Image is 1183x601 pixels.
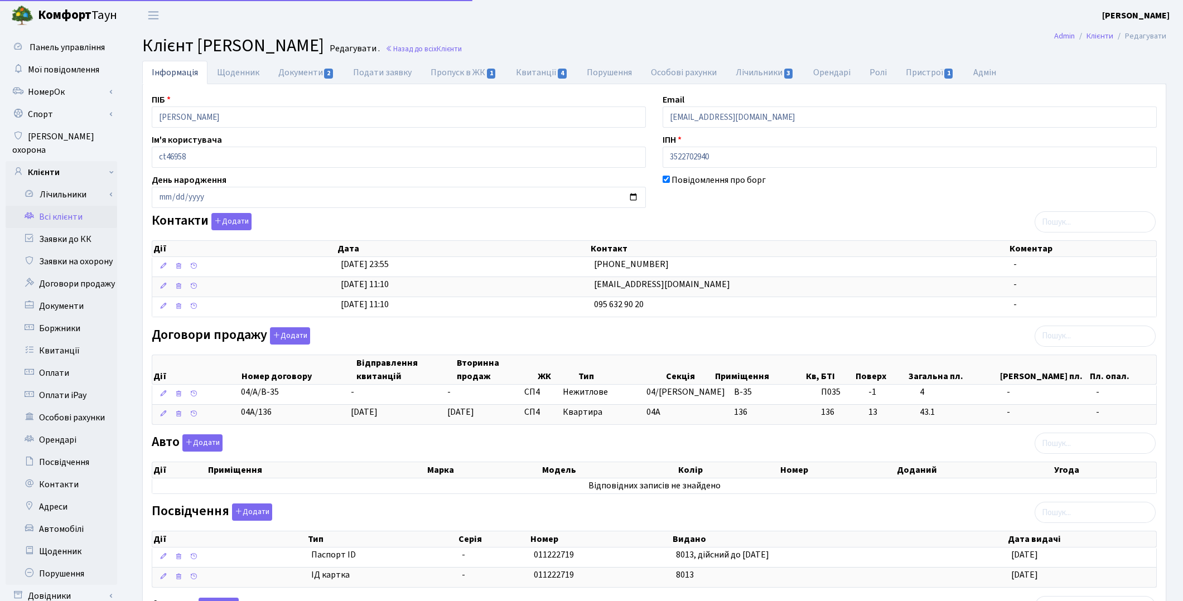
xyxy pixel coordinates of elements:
[1007,386,1087,399] span: -
[577,355,665,384] th: Тип
[804,61,860,84] a: Орендарі
[211,213,252,230] button: Контакти
[1035,211,1156,232] input: Пошук...
[506,61,577,84] a: Квитанції
[38,6,117,25] span: Таун
[385,43,462,54] a: Назад до всіхКлієнти
[241,406,272,418] span: 04А/136
[1011,569,1038,581] span: [DATE]
[142,61,207,84] a: Інформація
[714,355,804,384] th: Приміщення
[270,327,310,345] button: Договори продажу
[6,206,117,228] a: Всі клієнти
[6,317,117,340] a: Боржники
[1007,406,1087,419] span: -
[734,386,752,398] span: В-35
[351,406,378,418] span: [DATE]
[38,6,91,24] b: Комфорт
[351,386,354,398] span: -
[311,569,453,581] span: ІД картка
[152,241,336,256] th: Дії
[341,258,389,270] span: [DATE] 23:55
[152,434,223,452] label: Авто
[6,473,117,496] a: Контакти
[920,406,998,419] span: 43.1
[558,69,567,79] span: 4
[896,462,1053,478] th: Доданий
[209,211,252,231] a: Додати
[447,386,451,398] span: -
[677,462,779,478] th: Колір
[456,355,537,384] th: Вторинна продаж
[805,355,854,384] th: Кв, БТІ
[152,503,272,521] label: Посвідчення
[6,295,117,317] a: Документи
[6,250,117,273] a: Заявки на охорону
[1013,258,1017,270] span: -
[11,4,33,27] img: logo.png
[152,133,222,147] label: Ім'я користувача
[726,61,803,84] a: Лічильники
[487,69,496,79] span: 1
[307,531,457,547] th: Тип
[1013,278,1017,290] span: -
[907,355,999,384] th: Загальна пл.
[663,133,682,147] label: ІПН
[665,355,714,384] th: Секція
[524,406,554,419] span: СП4
[6,384,117,406] a: Оплати iPay
[336,241,590,256] th: Дата
[229,502,272,521] a: Додати
[6,451,117,473] a: Посвідчення
[152,462,207,478] th: Дії
[6,125,117,161] a: [PERSON_NAME] охорона
[182,434,223,452] button: Авто
[1035,502,1156,523] input: Пошук...
[267,325,310,345] a: Додати
[207,462,426,478] th: Приміщення
[462,569,465,581] span: -
[590,241,1009,256] th: Контакт
[1013,298,1017,311] span: -
[139,6,167,25] button: Переключити навігацію
[524,386,554,399] span: СП4
[152,327,310,345] label: Договори продажу
[457,531,529,547] th: Серія
[672,531,1007,547] th: Видано
[784,69,793,79] span: 3
[534,549,574,561] span: 011222719
[1102,9,1170,22] a: [PERSON_NAME]
[676,569,694,581] span: 8013
[594,258,669,270] span: [PHONE_NUMBER]
[426,462,541,478] th: Марка
[180,433,223,452] a: Додати
[1096,386,1152,399] span: -
[944,69,953,79] span: 1
[920,386,998,399] span: 4
[868,386,911,399] span: -1
[13,183,117,206] a: Лічильники
[6,161,117,183] a: Клієнти
[341,298,389,311] span: [DATE] 11:10
[269,61,344,84] a: Документи
[6,36,117,59] a: Панель управління
[594,298,644,311] span: 095 632 90 20
[30,41,105,54] span: Панель управління
[860,61,896,84] a: Ролі
[6,496,117,518] a: Адреси
[311,549,453,561] span: Паспорт ID
[207,61,269,84] a: Щоденник
[6,228,117,250] a: Заявки до КК
[6,103,117,125] a: Спорт
[1011,549,1038,561] span: [DATE]
[646,406,660,418] span: 04А
[142,33,324,59] span: Клієнт [PERSON_NAME]
[437,43,462,54] span: Клієнти
[232,503,272,521] button: Посвідчення
[1113,30,1166,42] li: Редагувати
[999,355,1089,384] th: [PERSON_NAME] пл.
[534,569,574,581] span: 011222719
[646,386,725,398] span: 04/[PERSON_NAME]
[152,478,1156,493] td: Відповідних записів не знайдено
